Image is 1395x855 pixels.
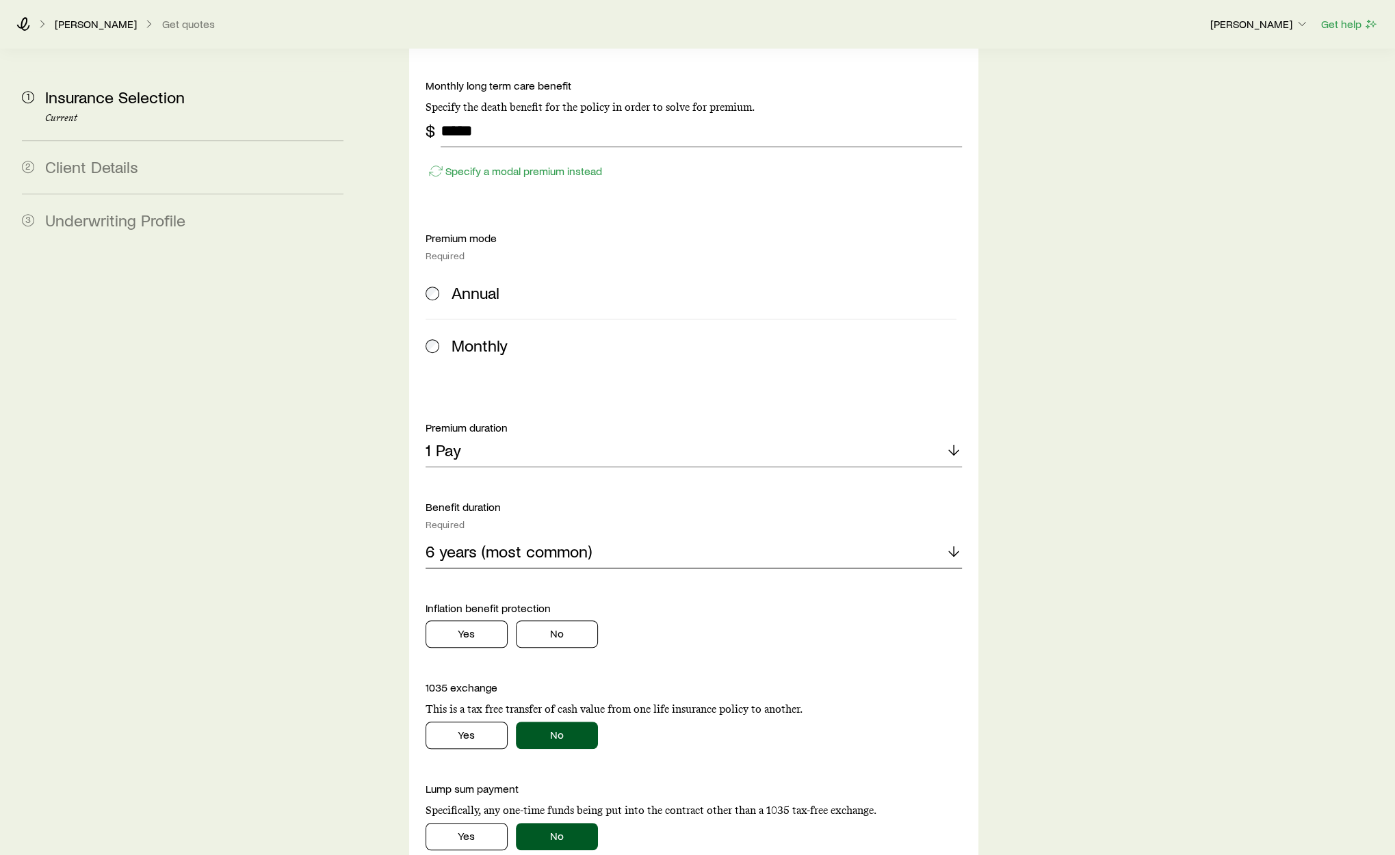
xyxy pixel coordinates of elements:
[426,782,962,795] p: Lump sum payment
[1210,16,1309,33] button: [PERSON_NAME]
[426,519,962,530] div: Required
[445,164,602,178] p: Specify a modal premium instead
[426,79,962,92] p: Monthly long term care benefit
[426,440,461,460] p: 1 Pay
[426,421,962,434] p: Premium duration
[426,339,439,353] input: Monthly
[426,231,962,245] p: Premium mode
[426,121,435,140] div: $
[516,823,598,850] button: No
[426,500,962,514] p: Benefit duration
[426,163,603,179] button: Specify a modal premium instead
[426,601,962,615] p: Inflation benefit protection
[426,250,962,261] div: Required
[426,101,962,114] p: Specify the death benefit for the policy in order to solve for premium.
[426,287,439,300] input: Annual
[426,702,962,716] p: This is a tax free transfer of cash value from one life insurance policy to another.
[426,804,962,817] p: Specifically, any one-time funds being put into the contract other than a 1035 tax-free exchange.
[22,214,34,226] span: 3
[55,17,137,31] p: [PERSON_NAME]
[426,620,508,648] button: Yes
[426,823,508,850] button: Yes
[452,336,508,355] span: Monthly
[1320,16,1379,32] button: Get help
[426,542,592,561] p: 6 years (most common)
[452,283,499,302] span: Annual
[45,87,185,107] span: Insurance Selection
[426,681,962,694] p: 1035 exchange
[516,722,598,749] button: No
[1210,17,1309,31] p: [PERSON_NAME]
[45,210,185,230] span: Underwriting Profile
[22,91,34,103] span: 1
[161,18,216,31] button: Get quotes
[22,161,34,173] span: 2
[426,722,508,749] button: Yes
[516,620,598,648] button: No
[45,157,138,176] span: Client Details
[45,113,343,124] p: Current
